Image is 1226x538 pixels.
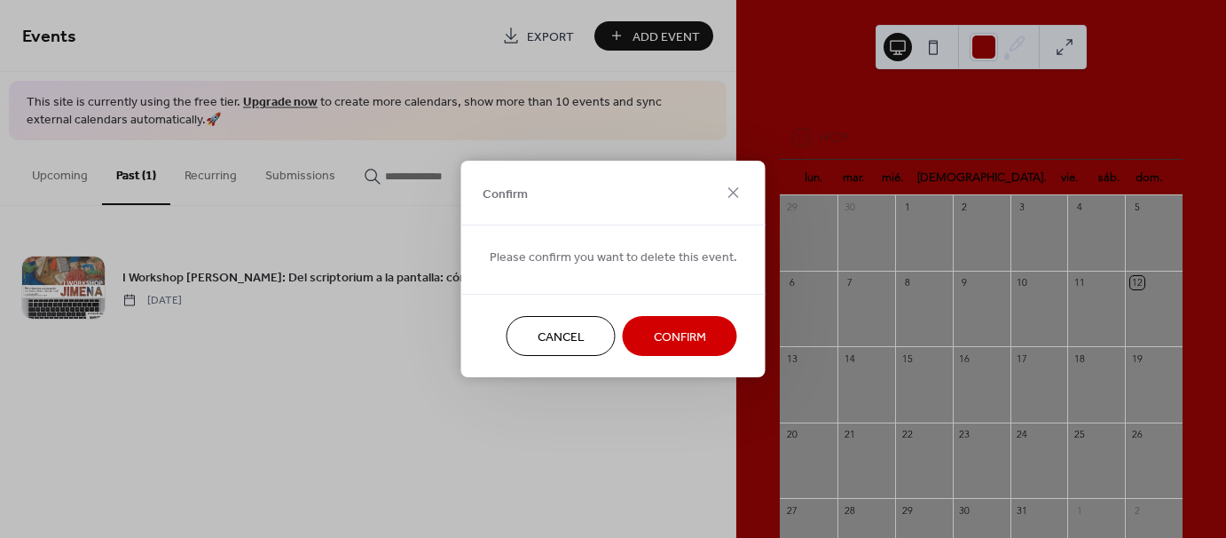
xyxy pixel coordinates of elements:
button: Cancel [507,316,616,356]
button: Confirm [623,316,737,356]
span: Please confirm you want to delete this event. [490,249,737,267]
span: Confirm [483,185,528,203]
span: Confirm [654,328,706,347]
span: Cancel [538,328,585,347]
